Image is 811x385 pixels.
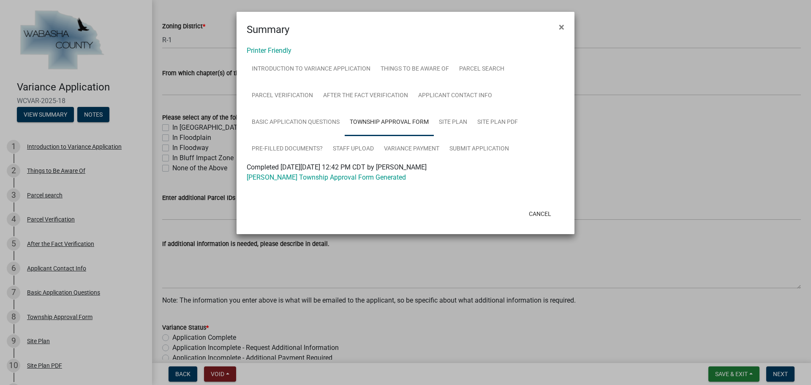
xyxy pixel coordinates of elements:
[413,82,497,109] a: Applicant Contact Info
[434,109,472,136] a: Site Plan
[247,22,289,37] h4: Summary
[444,136,514,163] a: Submit Application
[247,163,427,171] span: Completed [DATE][DATE] 12:42 PM CDT by [PERSON_NAME]
[247,173,406,181] a: [PERSON_NAME] Township Approval Form Generated
[247,56,376,83] a: Introduction to Variance Application
[247,109,345,136] a: Basic Application Questions
[318,82,413,109] a: After the Fact Verification
[328,136,379,163] a: Staff Upload
[522,206,558,221] button: Cancel
[247,136,328,163] a: Pre-Filled Documents?
[559,21,564,33] span: ×
[454,56,509,83] a: Parcel search
[345,109,434,136] a: Township Approval Form
[376,56,454,83] a: Things to Be Aware Of
[379,136,444,163] a: Variance Payment
[552,15,571,39] button: Close
[247,82,318,109] a: Parcel Verification
[472,109,523,136] a: Site Plan PDF
[247,46,291,55] a: Printer Friendly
